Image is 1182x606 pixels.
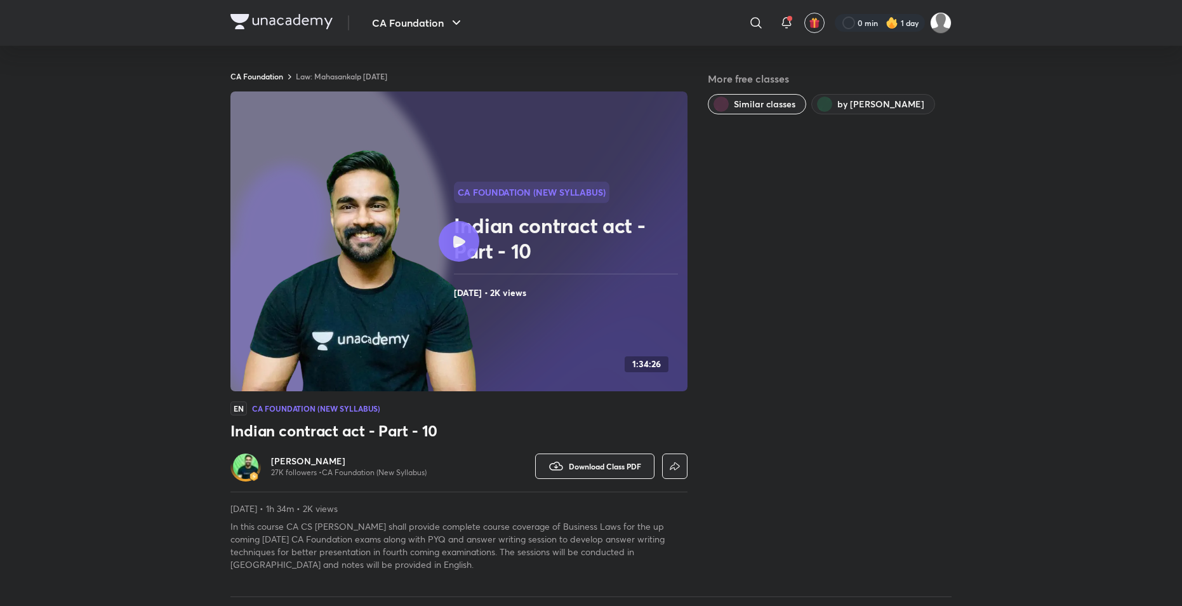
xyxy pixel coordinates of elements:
h2: Indian contract act - Part - 10 [454,213,682,264]
span: EN [230,401,247,415]
button: by Shantam Gupta [811,94,935,114]
a: Avatarbadge [230,451,261,481]
span: Download Class PDF [569,461,641,471]
h4: 1:34:26 [632,359,661,370]
button: Similar classes [708,94,806,114]
a: [PERSON_NAME] [271,455,427,468]
img: vaibhav Singh [930,12,952,34]
span: by Shantam Gupta [837,98,924,111]
img: badge [249,472,258,481]
a: Company Logo [230,14,333,32]
a: CA Foundation [230,71,283,81]
span: Similar classes [734,98,795,111]
button: Download Class PDF [535,454,654,479]
a: Law: Mahasankalp [DATE] [296,71,387,81]
img: Avatar [233,454,258,479]
h3: Indian contract act - Part - 10 [230,421,687,441]
h4: CA Foundation (New Syllabus) [252,405,380,412]
h5: More free classes [708,71,952,86]
button: CA Foundation [364,10,472,36]
button: avatar [804,13,825,33]
p: 27K followers • CA Foundation (New Syllabus) [271,468,427,478]
img: avatar [809,17,820,29]
img: Company Logo [230,14,333,29]
img: streak [886,17,898,29]
h4: [DATE] • 2K views [454,285,682,301]
p: [DATE] • 1h 34m • 2K views [230,502,687,515]
p: In this course CA CS [PERSON_NAME] shall provide complete course coverage of Business Laws for th... [230,520,687,571]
